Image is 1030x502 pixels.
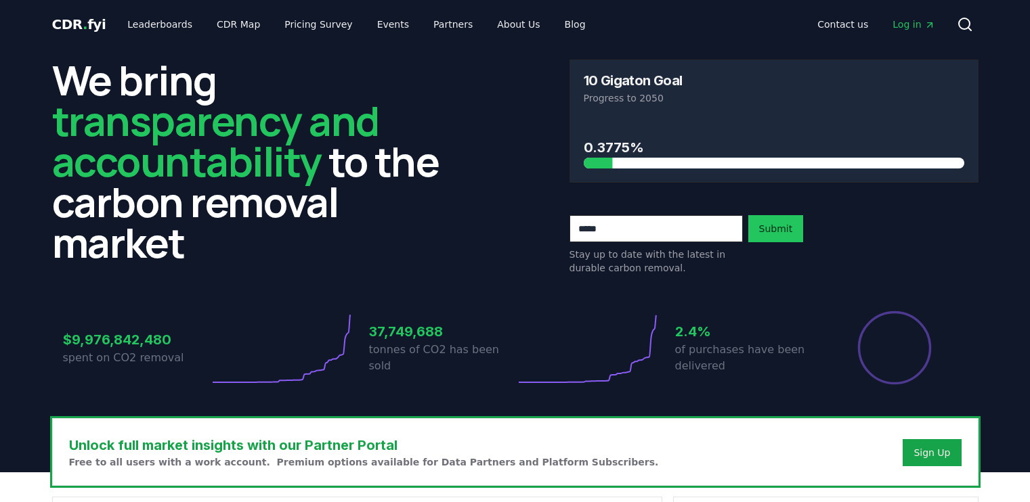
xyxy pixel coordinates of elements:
[584,74,683,87] h3: 10 Gigaton Goal
[554,12,597,37] a: Blog
[366,12,420,37] a: Events
[83,16,87,32] span: .
[63,329,209,350] h3: $9,976,842,480
[903,439,961,466] button: Sign Up
[52,93,379,189] span: transparency and accountability
[584,137,964,158] h3: 0.3775%
[675,342,821,374] p: of purchases have been delivered
[69,455,659,469] p: Free to all users with a work account. Premium options available for Data Partners and Platform S...
[486,12,551,37] a: About Us
[369,321,515,342] h3: 37,749,688
[882,12,945,37] a: Log in
[369,342,515,374] p: tonnes of CO2 has been sold
[116,12,203,37] a: Leaderboards
[52,60,461,263] h2: We bring to the carbon removal market
[63,350,209,366] p: spent on CO2 removal
[69,435,659,455] h3: Unlock full market insights with our Partner Portal
[584,91,964,105] p: Progress to 2050
[807,12,879,37] a: Contact us
[675,321,821,342] h3: 2.4%
[423,12,484,37] a: Partners
[52,16,106,32] span: CDR fyi
[807,12,945,37] nav: Main
[857,310,932,386] div: Percentage of sales delivered
[914,446,950,459] a: Sign Up
[52,15,106,34] a: CDR.fyi
[206,12,271,37] a: CDR Map
[748,215,804,242] button: Submit
[570,248,743,275] p: Stay up to date with the latest in durable carbon removal.
[116,12,596,37] nav: Main
[274,12,363,37] a: Pricing Survey
[893,18,935,31] span: Log in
